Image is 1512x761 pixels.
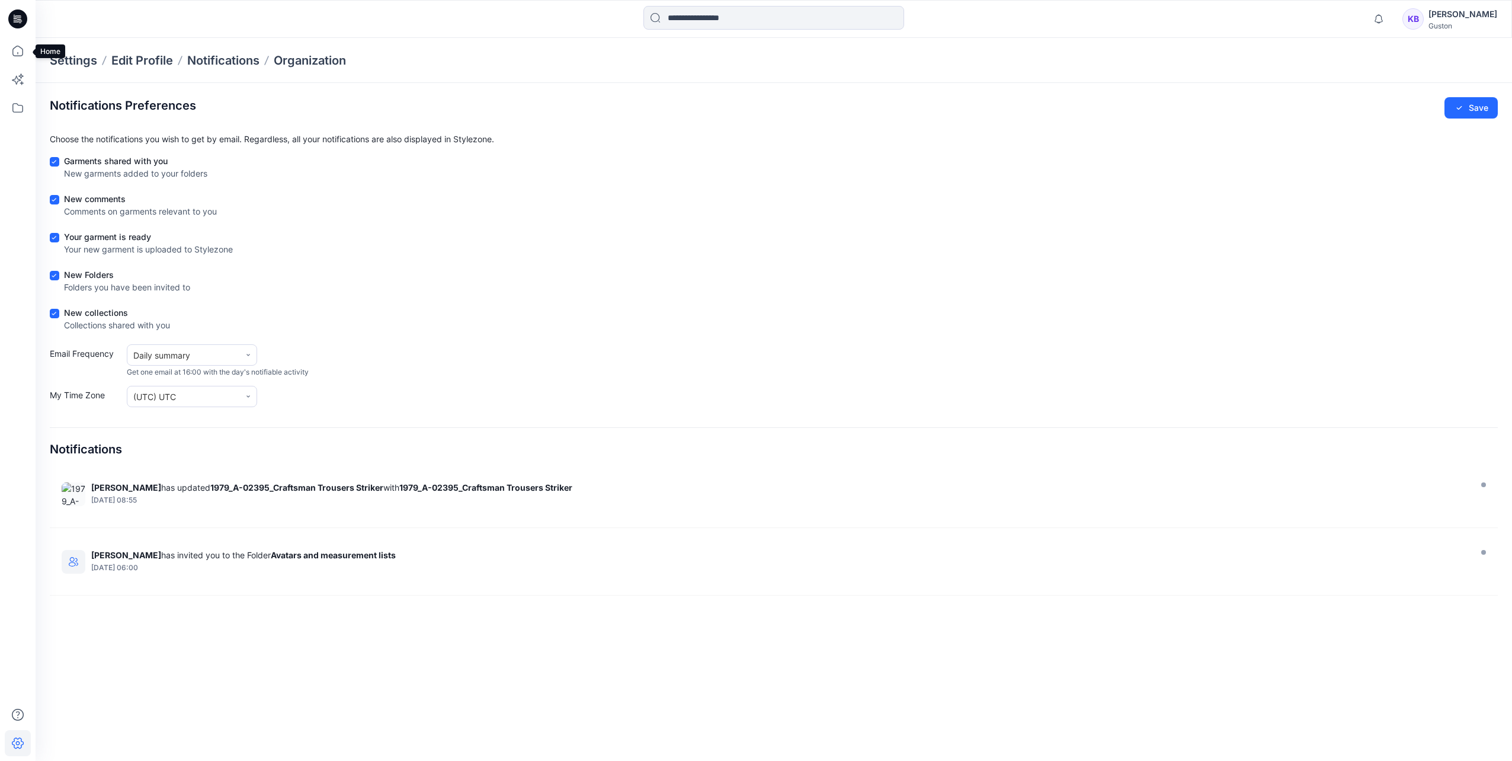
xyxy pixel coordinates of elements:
[91,496,1467,504] div: Friday, August 29, 2025 08:55
[1428,21,1497,30] div: Guston
[50,347,121,378] label: Email Frequency
[64,155,207,167] div: Garments shared with you
[1444,97,1498,119] button: Save
[64,205,217,218] div: Comments on garments relevant to you
[1402,8,1424,30] div: KB
[62,482,85,506] img: 1979_A-02395_Craftsman Trousers Striker
[62,550,85,574] img: Avatars and measurement lists
[50,52,97,69] p: Settings
[1428,7,1497,21] div: [PERSON_NAME]
[50,389,121,407] label: My Time Zone
[64,193,217,205] div: New comments
[271,550,396,560] strong: Avatars and measurement lists
[187,52,260,69] a: Notifications
[64,319,170,331] div: Collections shared with you
[64,231,233,243] div: Your garment is ready
[133,391,234,403] div: (UTC) UTC
[64,167,207,180] div: New garments added to your folders
[64,306,170,319] div: New collections
[91,482,1467,493] div: has updated with
[210,482,383,493] strong: 1979_A-02395_Craftsman Trousers Striker
[64,281,190,293] div: Folders you have been invited to
[91,550,161,560] strong: [PERSON_NAME]
[64,268,190,281] div: New Folders
[399,482,572,493] strong: 1979_A-02395_Craftsman Trousers Striker
[64,243,233,255] div: Your new garment is uploaded to Stylezone
[133,349,234,362] div: Daily summary
[91,564,1467,572] div: Tuesday, August 12, 2025 06:00
[91,482,161,493] strong: [PERSON_NAME]
[274,52,346,69] a: Organization
[127,367,309,378] span: Get one email at 16:00 with the day's notifiable activity
[50,442,122,456] h4: Notifications
[91,550,1467,560] div: has invited you to the Folder
[111,52,173,69] a: Edit Profile
[50,133,1498,145] p: Choose the notifications you wish to get by email. Regardless, all your notifications are also di...
[50,98,196,113] h2: Notifications Preferences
